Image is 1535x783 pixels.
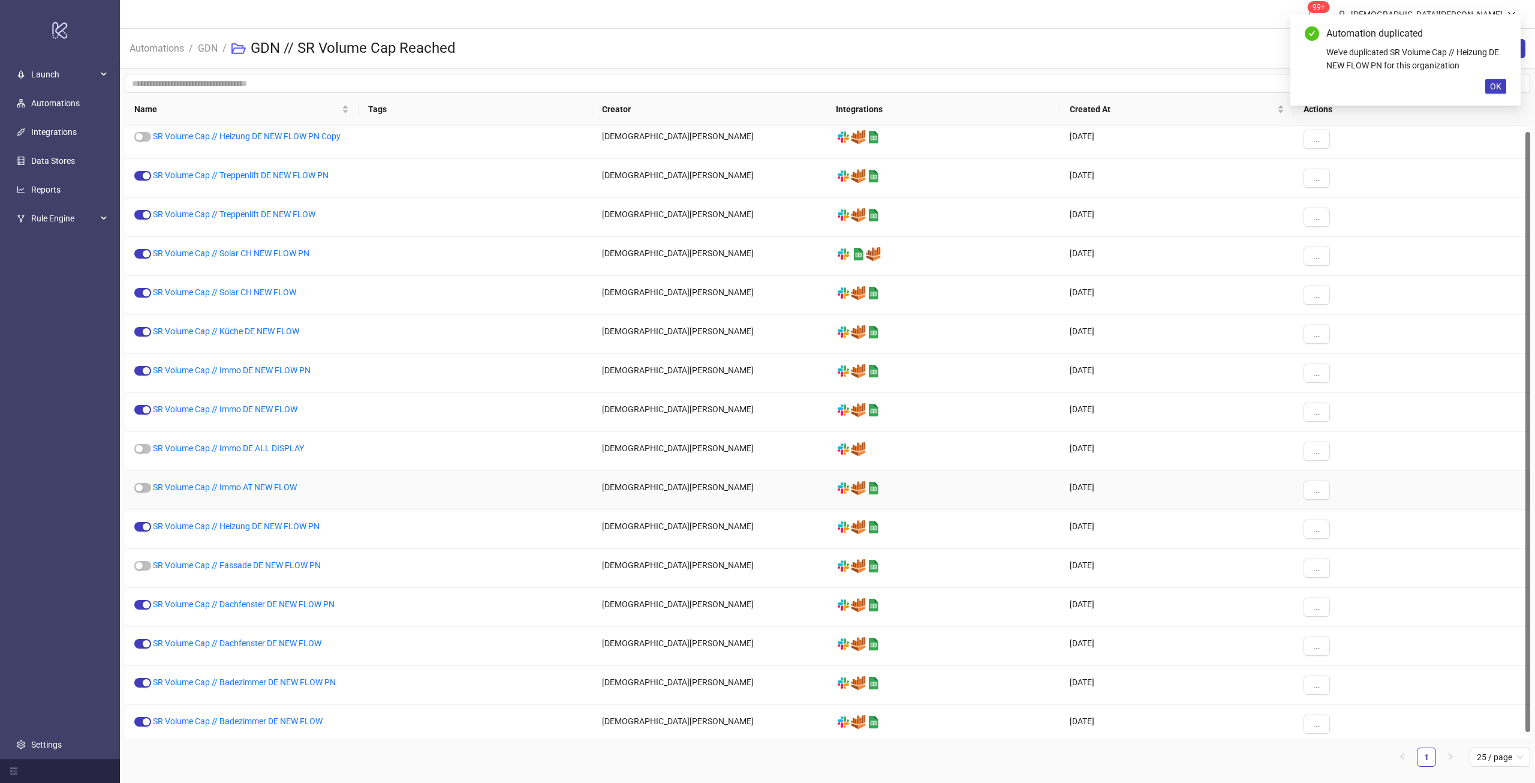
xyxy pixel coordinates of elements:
[592,549,826,588] div: [DEMOGRAPHIC_DATA][PERSON_NAME]
[153,287,296,297] a: SR Volume Cap // Solar CH NEW FLOW
[1060,315,1294,354] div: [DATE]
[251,39,456,58] h3: GDN // SR Volume Cap Reached
[1477,748,1523,766] span: 25 / page
[1417,748,1436,767] li: 1
[592,354,826,393] div: [DEMOGRAPHIC_DATA][PERSON_NAME]
[359,93,592,126] th: Tags
[1304,247,1330,266] button: ...
[153,716,323,726] a: SR Volume Cap // Badezimmer DE NEW FLOW
[1060,510,1294,549] div: [DATE]
[1304,559,1330,578] button: ...
[1304,520,1330,539] button: ...
[1313,251,1320,261] span: ...
[1441,748,1460,767] button: right
[1507,10,1516,19] span: down
[153,560,321,570] a: SR Volume Cap // Fassade DE NEW FLOW PN
[127,41,186,54] a: Automations
[125,93,359,126] th: Name
[1326,26,1506,41] div: Automation duplicated
[31,127,77,137] a: Integrations
[1060,159,1294,198] div: [DATE]
[826,93,1060,126] th: Integrations
[1313,446,1320,456] span: ...
[31,206,97,230] span: Rule Engine
[1313,641,1320,651] span: ...
[153,638,321,648] a: SR Volume Cap // Dachfenster DE NEW FLOW
[153,170,329,180] a: SR Volume Cap // Treppenlift DE NEW FLOW PN
[1313,563,1320,573] span: ...
[1304,169,1330,188] button: ...
[592,198,826,237] div: [DEMOGRAPHIC_DATA][PERSON_NAME]
[1304,442,1330,461] button: ...
[17,70,25,79] span: rocket
[1304,364,1330,383] button: ...
[1060,93,1294,126] th: Created At
[592,159,826,198] div: [DEMOGRAPHIC_DATA][PERSON_NAME]
[592,510,826,549] div: [DEMOGRAPHIC_DATA][PERSON_NAME]
[31,156,75,166] a: Data Stores
[1304,676,1330,695] button: ...
[1485,79,1506,94] button: OK
[189,29,193,68] li: /
[592,237,826,276] div: [DEMOGRAPHIC_DATA][PERSON_NAME]
[153,326,299,336] a: SR Volume Cap // Küche DE NEW FLOW
[1313,173,1320,183] span: ...
[153,131,341,141] a: SR Volume Cap // Heizung DE NEW FLOW PN Copy
[153,209,315,219] a: SR Volume Cap // Treppenlift DE NEW FLOW
[592,432,826,471] div: [DEMOGRAPHIC_DATA][PERSON_NAME]
[1313,212,1320,222] span: ...
[153,365,311,375] a: SR Volume Cap // Immo DE NEW FLOW PN
[1060,276,1294,315] div: [DATE]
[153,521,320,531] a: SR Volume Cap // Heizung DE NEW FLOW PN
[592,471,826,510] div: [DEMOGRAPHIC_DATA][PERSON_NAME]
[1313,524,1320,534] span: ...
[1060,666,1294,705] div: [DATE]
[1060,354,1294,393] div: [DATE]
[592,705,826,744] div: [DEMOGRAPHIC_DATA][PERSON_NAME]
[153,248,309,258] a: SR Volume Cap // Solar CH NEW FLOW PN
[153,443,304,453] a: SR Volume Cap // Immo DE ALL DISPLAY
[592,588,826,627] div: [DEMOGRAPHIC_DATA][PERSON_NAME]
[592,627,826,666] div: [DEMOGRAPHIC_DATA][PERSON_NAME]
[1060,471,1294,510] div: [DATE]
[1304,715,1330,734] button: ...
[17,214,25,223] span: fork
[1338,10,1346,19] span: user
[1304,637,1330,656] button: ...
[592,393,826,432] div: [DEMOGRAPHIC_DATA][PERSON_NAME]
[1399,753,1406,760] span: left
[1070,103,1275,116] span: Created At
[1060,705,1294,744] div: [DATE]
[1304,598,1330,617] button: ...
[1060,393,1294,432] div: [DATE]
[592,120,826,159] div: [DEMOGRAPHIC_DATA][PERSON_NAME]
[31,62,97,86] span: Launch
[31,185,61,194] a: Reports
[1313,368,1320,378] span: ...
[1304,130,1330,149] button: ...
[31,740,62,749] a: Settings
[1470,748,1530,767] div: Page Size
[1493,26,1506,40] a: Close
[1060,237,1294,276] div: [DATE]
[1393,748,1412,767] li: Previous Page
[1060,120,1294,159] div: [DATE]
[1313,602,1320,612] span: ...
[1060,432,1294,471] div: [DATE]
[195,41,220,54] a: GDN
[1304,325,1330,344] button: ...
[592,276,826,315] div: [DEMOGRAPHIC_DATA][PERSON_NAME]
[1304,403,1330,422] button: ...
[1060,588,1294,627] div: [DATE]
[592,315,826,354] div: [DEMOGRAPHIC_DATA][PERSON_NAME]
[153,482,297,492] a: SR Volume Cap // Immo AT NEW FLOW
[1313,290,1320,300] span: ...
[1441,748,1460,767] li: Next Page
[1313,680,1320,690] span: ...
[1326,46,1506,72] div: We've duplicated SR Volume Cap // Heizung DE NEW FLOW PN for this organization
[1304,481,1330,500] button: ...
[1313,134,1320,144] span: ...
[153,599,335,609] a: SR Volume Cap // Dachfenster DE NEW FLOW PN
[1304,286,1330,305] button: ...
[1313,329,1320,339] span: ...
